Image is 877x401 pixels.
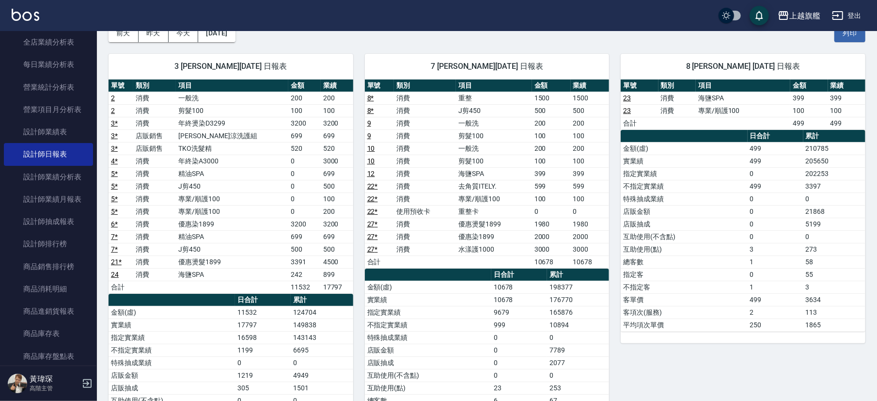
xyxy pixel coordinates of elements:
[491,382,547,394] td: 23
[394,80,456,92] th: 類別
[133,192,176,205] td: 消費
[109,281,133,293] td: 合計
[321,167,353,180] td: 699
[235,382,291,394] td: 305
[571,104,610,117] td: 500
[176,167,288,180] td: 精油SPA
[4,76,93,98] a: 營業統計分析表
[288,180,321,192] td: 0
[109,344,235,356] td: 不指定實業績
[456,129,532,142] td: 剪髮100
[365,331,491,344] td: 特殊抽成業績
[532,155,571,167] td: 100
[365,293,491,306] td: 實業績
[365,80,610,269] table: a dense table
[748,306,803,319] td: 2
[4,345,93,368] a: 商品庫存盤點表
[176,243,288,256] td: J剪450
[365,369,491,382] td: 互助使用(不含點)
[456,180,532,192] td: 去角質ITELY.
[176,117,288,129] td: 年終燙染D3299
[321,92,353,104] td: 200
[133,117,176,129] td: 消費
[109,80,133,92] th: 單號
[133,256,176,268] td: 消費
[111,107,115,114] a: 2
[748,142,803,155] td: 499
[547,306,609,319] td: 165876
[176,104,288,117] td: 剪髮100
[571,256,610,268] td: 10678
[696,104,790,117] td: 專業/順護100
[491,331,547,344] td: 0
[291,319,353,331] td: 149838
[109,382,235,394] td: 店販抽成
[394,218,456,230] td: 消費
[456,80,532,92] th: 項目
[456,155,532,167] td: 剪髮100
[491,344,547,356] td: 0
[394,243,456,256] td: 消費
[176,192,288,205] td: 專業/順護100
[803,293,865,306] td: 3634
[828,104,865,117] td: 100
[4,278,93,300] a: 商品消耗明細
[394,167,456,180] td: 消費
[621,192,747,205] td: 特殊抽成業績
[133,167,176,180] td: 消費
[367,144,375,152] a: 10
[803,180,865,192] td: 3397
[621,256,747,268] td: 總客數
[571,80,610,92] th: 業績
[176,256,288,268] td: 優惠燙髮1899
[235,319,291,331] td: 17797
[133,104,176,117] td: 消費
[288,268,321,281] td: 242
[321,281,353,293] td: 17797
[532,218,571,230] td: 1980
[394,129,456,142] td: 消費
[288,92,321,104] td: 200
[696,80,790,92] th: 項目
[365,344,491,356] td: 店販金額
[291,344,353,356] td: 6695
[571,205,610,218] td: 0
[321,129,353,142] td: 699
[621,142,747,155] td: 金額(虛)
[774,6,824,26] button: 上越旗艦
[623,94,631,102] a: 23
[803,205,865,218] td: 21868
[394,104,456,117] td: 消費
[291,331,353,344] td: 143143
[198,24,235,42] button: [DATE]
[367,170,375,177] a: 12
[828,7,865,25] button: 登出
[571,180,610,192] td: 599
[111,94,115,102] a: 2
[532,167,571,180] td: 399
[4,121,93,143] a: 設計師業績表
[394,92,456,104] td: 消費
[491,269,547,281] th: 日合計
[288,230,321,243] td: 699
[658,80,696,92] th: 類別
[8,374,27,393] img: Person
[109,331,235,344] td: 指定實業績
[288,192,321,205] td: 0
[632,62,854,71] span: 8 [PERSON_NAME] [DATE] 日報表
[456,104,532,117] td: J剪450
[133,92,176,104] td: 消費
[288,218,321,230] td: 3200
[291,369,353,382] td: 4949
[748,319,803,331] td: 250
[321,142,353,155] td: 520
[491,356,547,369] td: 0
[621,130,865,332] table: a dense table
[321,256,353,268] td: 4500
[532,230,571,243] td: 2000
[133,218,176,230] td: 消費
[176,268,288,281] td: 海鹽SPA
[394,180,456,192] td: 消費
[803,230,865,243] td: 0
[491,369,547,382] td: 0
